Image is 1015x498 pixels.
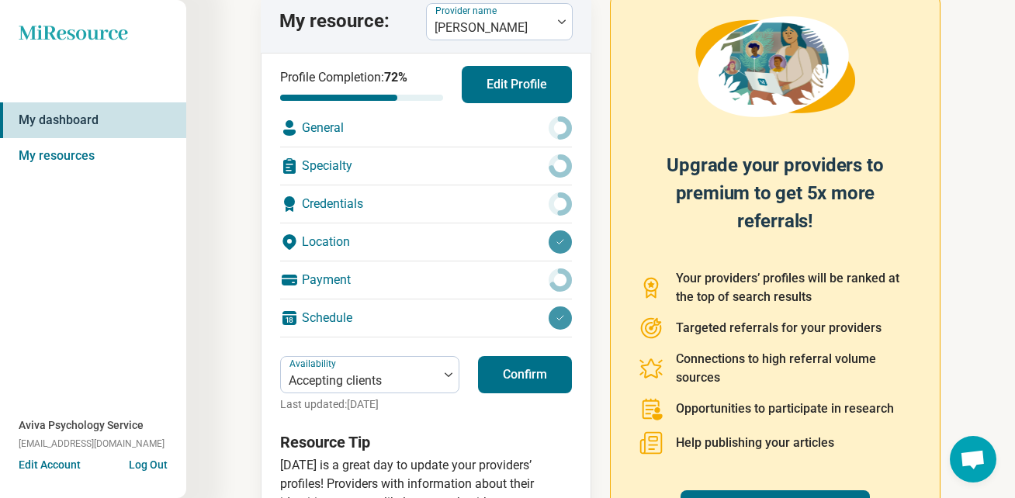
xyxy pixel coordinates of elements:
p: Targeted referrals for your providers [676,319,882,337]
a: Open chat [950,436,996,482]
span: Aviva Psychology Service [19,417,144,434]
p: Connections to high referral volume sources [676,350,912,387]
div: Payment [280,261,572,299]
h2: Upgrade your providers to premium to get 5x more referrals! [639,151,912,251]
div: Specialty [280,147,572,185]
button: Confirm [478,356,572,393]
div: Credentials [280,185,572,223]
button: Edit Account [19,457,81,473]
label: Availability [289,358,339,369]
span: 72 % [384,70,407,85]
span: [EMAIL_ADDRESS][DOMAIN_NAME] [19,437,165,451]
p: Help publishing your articles [676,434,834,452]
div: Location [280,223,572,261]
div: Profile Completion: [280,68,443,101]
p: Last updated: [DATE] [280,396,459,413]
p: My resource: [279,9,390,35]
p: Opportunities to participate in research [676,399,894,418]
div: Schedule [280,299,572,337]
div: General [280,109,572,147]
p: Your providers’ profiles will be ranked at the top of search results [676,269,912,306]
button: Log Out [129,457,168,469]
button: Edit Profile [462,66,572,103]
h3: Resource Tip [280,431,572,453]
label: Provider name [435,5,500,16]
